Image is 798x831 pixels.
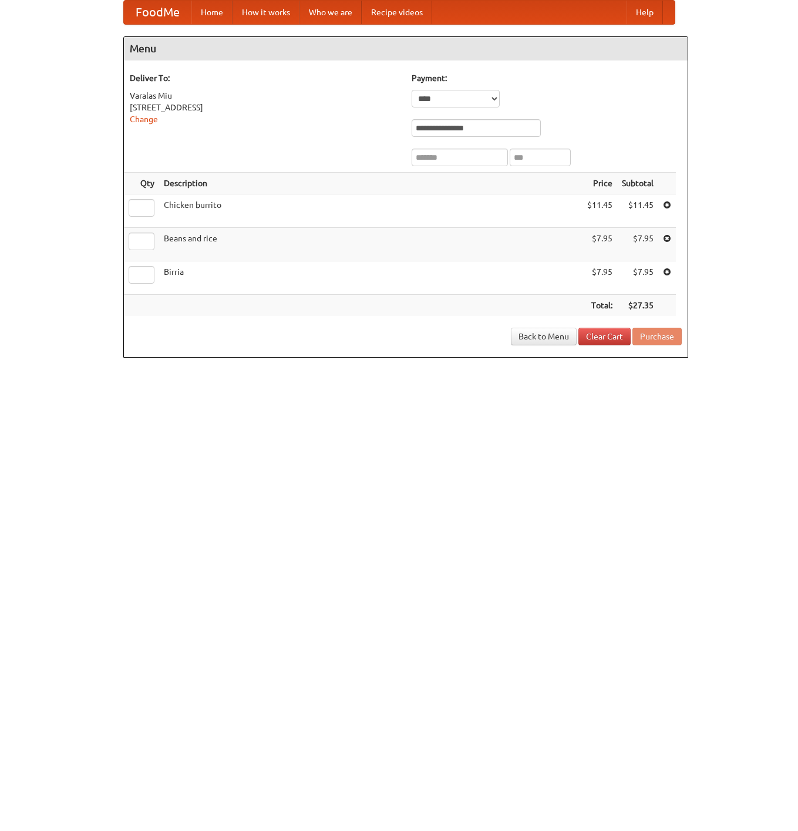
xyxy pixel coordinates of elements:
td: Birria [159,261,582,295]
th: Total: [582,295,617,317]
a: Home [191,1,233,24]
a: Help [627,1,663,24]
a: Back to Menu [511,328,577,345]
a: How it works [233,1,299,24]
td: Chicken burrito [159,194,582,228]
h5: Payment: [412,72,682,84]
td: $11.45 [617,194,658,228]
a: FoodMe [124,1,191,24]
td: $7.95 [617,228,658,261]
th: $27.35 [617,295,658,317]
a: Who we are [299,1,362,24]
th: Qty [124,173,159,194]
button: Purchase [632,328,682,345]
h5: Deliver To: [130,72,400,84]
th: Description [159,173,582,194]
td: $7.95 [582,228,617,261]
th: Subtotal [617,173,658,194]
td: $7.95 [617,261,658,295]
div: Varalas Miu [130,90,400,102]
td: $7.95 [582,261,617,295]
td: $11.45 [582,194,617,228]
td: Beans and rice [159,228,582,261]
div: [STREET_ADDRESS] [130,102,400,113]
a: Recipe videos [362,1,432,24]
h4: Menu [124,37,688,60]
th: Price [582,173,617,194]
a: Change [130,115,158,124]
a: Clear Cart [578,328,631,345]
